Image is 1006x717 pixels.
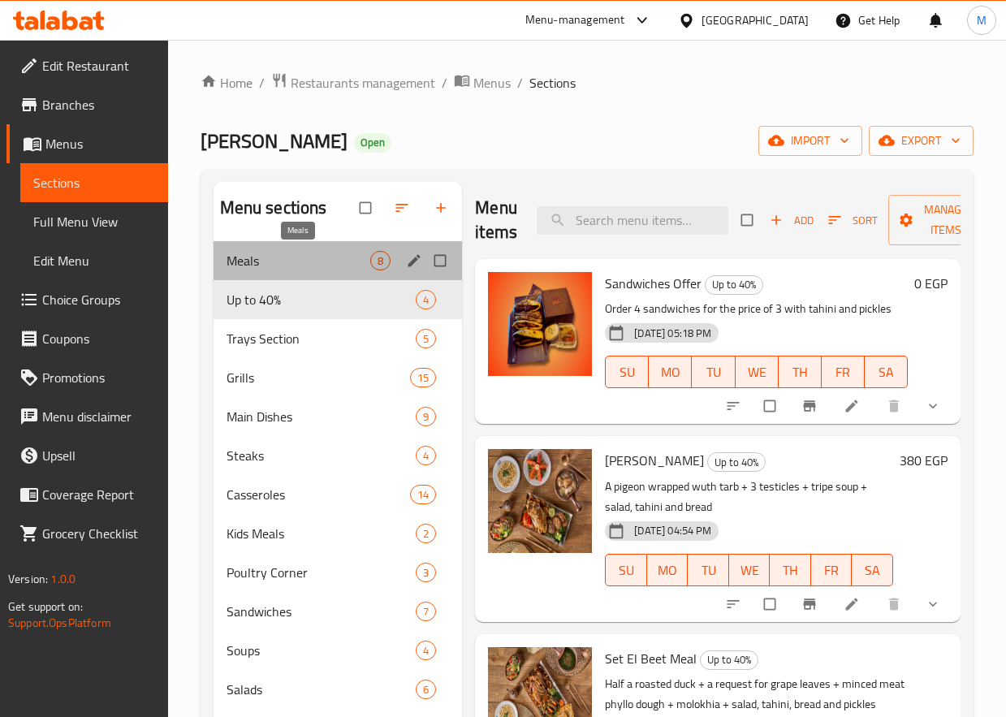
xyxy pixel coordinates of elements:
span: TH [785,361,815,384]
button: export [869,126,974,156]
span: 6 [417,682,435,698]
span: Coupons [42,329,155,348]
span: Grills [227,368,411,387]
div: Up to 40%4 [214,280,463,319]
button: show more [915,388,954,424]
p: A pigeon wrapped wuth tarb + 3 testicles + tripe soup + salad, tahini and bread [605,477,893,517]
span: [DATE] 04:54 PM [628,523,718,538]
div: items [416,329,436,348]
p: Half a roasted duck + a request for grape leaves + minced meat phyllo dough + molokhia + salad, t... [605,674,935,715]
span: Trays Section [227,329,417,348]
span: SA [858,559,887,582]
a: Upsell [6,436,168,475]
a: Full Menu View [20,202,168,241]
svg: Show Choices [925,398,941,414]
span: Restaurants management [291,73,435,93]
div: Menu-management [525,11,625,30]
a: Choice Groups [6,280,168,319]
button: SA [865,356,908,388]
a: Support.OpsPlatform [8,612,111,633]
span: 14 [411,487,435,503]
a: Edit menu item [844,398,863,414]
span: Add item [766,208,818,233]
span: 8 [371,253,390,269]
a: Coupons [6,319,168,358]
span: 7 [417,604,435,620]
span: 4 [417,448,435,464]
span: Sections [529,73,576,93]
span: Select all sections [350,192,384,223]
span: Salads [227,680,417,699]
span: Up to 40% [227,290,417,309]
div: Poultry Corner3 [214,553,463,592]
span: Main Dishes [227,407,417,426]
span: Kids Meals [227,524,417,543]
button: SU [605,356,649,388]
button: Add section [423,190,462,226]
button: edit [404,250,428,271]
span: Casseroles [227,485,411,504]
span: MO [654,559,682,582]
div: Open [354,133,391,153]
span: Upsell [42,446,155,465]
span: TU [698,361,728,384]
span: 4 [417,292,435,308]
span: 5 [417,331,435,347]
span: Menu disclaimer [42,407,155,426]
div: Up to 40% [707,452,766,472]
span: Select section [732,205,766,235]
div: items [410,485,436,504]
div: items [416,446,436,465]
div: [GEOGRAPHIC_DATA] [702,11,809,29]
span: TH [776,559,805,582]
nav: breadcrumb [201,72,974,93]
div: Kids Meals2 [214,514,463,553]
span: Menus [473,73,511,93]
button: delete [876,586,915,622]
span: Meals [227,251,371,270]
span: Manage items [901,200,991,240]
span: 1.0.0 [50,568,76,590]
h2: Menu items [475,196,517,244]
svg: Show Choices [925,596,941,612]
button: Branch-specific-item [792,586,831,622]
button: show more [915,586,954,622]
span: Open [354,136,391,149]
span: FR [818,559,846,582]
span: Select to update [754,391,788,421]
h6: 380 EGP [900,449,948,472]
button: TH [770,554,811,586]
button: sort-choices [715,586,754,622]
button: FR [822,356,865,388]
a: Grocery Checklist [6,514,168,553]
div: Steaks4 [214,436,463,475]
button: MO [647,554,689,586]
div: Trays Section5 [214,319,463,358]
span: Branches [42,95,155,114]
button: MO [649,356,692,388]
img: Hala Bel Khameis [488,449,592,553]
a: Restaurants management [271,72,435,93]
span: Grocery Checklist [42,524,155,543]
button: SA [852,554,893,586]
div: Salads6 [214,670,463,709]
span: [PERSON_NAME] [605,448,704,473]
h6: 0 EGP [914,272,948,295]
span: Soups [227,641,417,660]
div: Up to 40% [705,275,763,295]
h2: Menu sections [220,196,327,220]
a: Coverage Report [6,475,168,514]
button: SU [605,554,646,586]
span: SU [612,559,640,582]
button: delete [876,388,915,424]
button: Manage items [888,195,1004,245]
div: Main Dishes9 [214,397,463,436]
span: Sandwiches [227,602,417,621]
div: Casseroles14 [214,475,463,514]
span: Sort items [818,208,888,233]
span: Sections [33,173,155,192]
button: import [758,126,862,156]
span: 9 [417,409,435,425]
